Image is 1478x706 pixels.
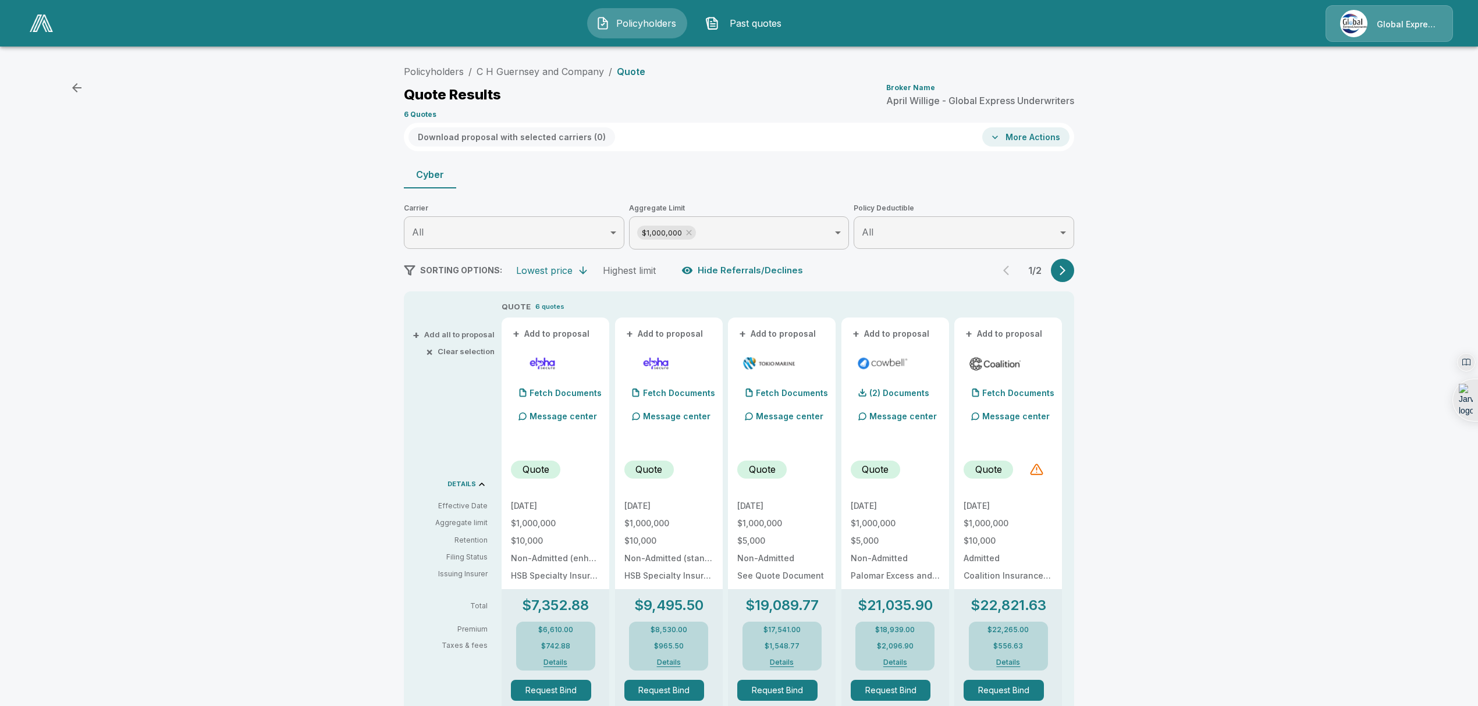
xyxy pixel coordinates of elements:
p: Non-Admitted (standard) [624,554,713,562]
div: $1,000,000 [637,226,696,240]
img: coalitioncyberadmitted [968,355,1022,372]
p: [DATE] [737,502,826,510]
p: Quote [617,67,645,76]
p: $6,610.00 [538,626,573,633]
button: Request Bind [624,680,705,701]
p: $556.63 [993,643,1023,650]
p: Quote [749,462,776,476]
button: Details [645,659,692,666]
p: Non-Admitted [737,554,826,562]
p: $17,541.00 [763,626,801,633]
img: Past quotes Icon [705,16,719,30]
p: Message center [530,410,597,422]
p: (2) Documents [869,389,929,397]
p: $9,495.50 [634,598,704,612]
span: + [513,330,520,338]
p: Issuing Insurer [413,569,488,579]
span: Request Bind [511,680,600,701]
span: Past quotes [724,16,788,30]
p: Non-Admitted [851,554,940,562]
button: Hide Referrals/Declines [679,259,808,281]
p: Message center [982,410,1050,422]
button: Details [759,659,805,666]
p: Palomar Excess and Surplus Insurance Company NAIC# 16754 (A.M. Best A (Excellent), X Rated) [851,572,940,580]
p: Quote [523,462,549,476]
button: +Add to proposal [511,327,592,340]
button: Cyber [404,161,456,188]
img: cowbellp250 [855,355,909,372]
p: Admitted [964,554,1053,562]
li: / [468,65,472,79]
p: Fetch Documents [643,389,715,397]
button: Request Bind [851,680,931,701]
p: Message center [756,410,823,422]
p: $7,352.88 [522,598,589,612]
p: [DATE] [511,502,600,510]
nav: breadcrumb [404,65,645,79]
p: [DATE] [964,502,1053,510]
span: + [739,330,746,338]
p: $21,035.90 [858,598,933,612]
p: Quote [975,462,1002,476]
p: April Willige - Global Express Underwriters [886,96,1074,105]
button: Request Bind [511,680,591,701]
p: $1,548.77 [765,643,800,650]
p: QUOTE [502,301,531,313]
p: $10,000 [964,537,1053,545]
p: Fetch Documents [982,389,1054,397]
button: Download proposal with selected carriers (0) [408,127,615,147]
img: Agency Icon [1340,10,1367,37]
span: Request Bind [737,680,826,701]
button: +Add to proposal [737,327,819,340]
p: DETAILS [447,481,476,487]
span: + [626,330,633,338]
p: $22,821.63 [971,598,1046,612]
p: HSB Specialty Insurance Company: rated "A++" by A.M. Best (20%), AXIS Surplus Insurance Company: ... [511,572,600,580]
p: Coalition Insurance Solutions [964,572,1053,580]
p: $10,000 [511,537,600,545]
button: +Add to proposal [851,327,932,340]
p: Fetch Documents [756,389,828,397]
span: Carrier [404,202,624,214]
span: + [413,331,420,338]
button: Details [872,659,918,666]
p: $1,000,000 [624,519,713,527]
button: Details [985,659,1032,666]
span: $1,000,000 [637,226,687,240]
p: Quote [635,462,662,476]
li: / [609,65,612,79]
p: Message center [869,410,937,422]
p: 6 quotes [535,302,564,312]
img: elphacyberenhanced [516,355,570,372]
button: +Add to proposal [964,327,1045,340]
div: Highest limit [603,265,656,276]
span: Policyholders [614,16,678,30]
div: Lowest price [516,265,573,276]
p: Taxes & fees [413,642,497,649]
a: Agency IconGlobal Express Underwriters [1326,5,1453,42]
p: $5,000 [737,537,826,545]
a: Policyholders [404,66,464,77]
p: 1 / 2 [1023,266,1046,275]
p: $965.50 [654,643,684,650]
p: Retention [413,535,488,545]
p: $2,096.90 [877,643,914,650]
p: $742.88 [541,643,570,650]
button: Past quotes IconPast quotes [697,8,797,38]
p: $10,000 [624,537,713,545]
span: Policy Deductible [854,202,1074,214]
p: 6 Quotes [404,111,436,118]
p: $1,000,000 [851,519,940,527]
p: HSB Specialty Insurance Company: rated "A++" by A.M. Best (20%), AXIS Surplus Insurance Company: ... [624,572,713,580]
button: ×Clear selection [428,348,495,355]
button: Policyholders IconPolicyholders [587,8,687,38]
span: Aggregate Limit [629,202,850,214]
p: Fetch Documents [530,389,602,397]
p: $1,000,000 [737,519,826,527]
span: Request Bind [964,680,1053,701]
p: $8,530.00 [651,626,687,633]
button: More Actions [982,127,1070,147]
button: Request Bind [964,680,1044,701]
